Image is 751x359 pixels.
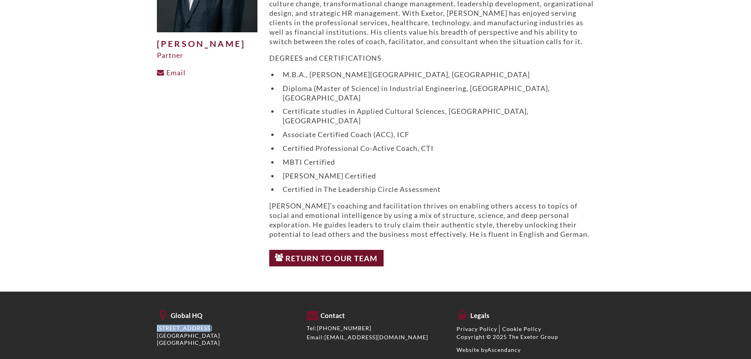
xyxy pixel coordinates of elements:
li: Diploma (Master of Science) in Industrial Engineering, [GEOGRAPHIC_DATA], [GEOGRAPHIC_DATA] [279,84,594,102]
p: DEGREES and CERTIFICATIONS [269,53,594,63]
h5: Global HQ [157,308,295,320]
div: Tel: [307,325,445,332]
li: [PERSON_NAME] Certified [279,171,594,180]
li: Certified Professional Co-Active Coach, CTI [279,143,594,153]
li: M.B.A., [PERSON_NAME][GEOGRAPHIC_DATA], [GEOGRAPHIC_DATA] [279,70,594,79]
div: Partner [157,50,257,60]
a: Email [157,68,186,77]
li: MBTI Certified [279,157,594,167]
h1: [PERSON_NAME] [157,39,257,49]
li: Certificate studies in Applied Cultural Sciences, [GEOGRAPHIC_DATA], [GEOGRAPHIC_DATA] [279,106,594,125]
li: Certified in The Leadership Circle Assessment [279,184,594,194]
a: Privacy Policy [457,326,497,332]
a: Return to Our Team [269,250,384,266]
h5: Legals [457,308,594,320]
a: Ascendancy [487,346,521,353]
p: [PERSON_NAME]’s coaching and facilitation thrives on enabling others access to topics of social a... [269,201,594,239]
p: [STREET_ADDRESS] [GEOGRAPHIC_DATA] [GEOGRAPHIC_DATA] [157,325,295,346]
a: [PHONE_NUMBER] [317,325,371,331]
li: Associate Certified Coach (ACC), ICF [279,130,594,139]
div: Copyright © 2025 The Exetor Group [457,333,594,340]
div: Website by [457,346,594,353]
h5: Contact [307,308,445,320]
a: Cookie Policy [502,326,541,332]
div: Email: [307,334,445,341]
a: [EMAIL_ADDRESS][DOMAIN_NAME] [324,334,428,340]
